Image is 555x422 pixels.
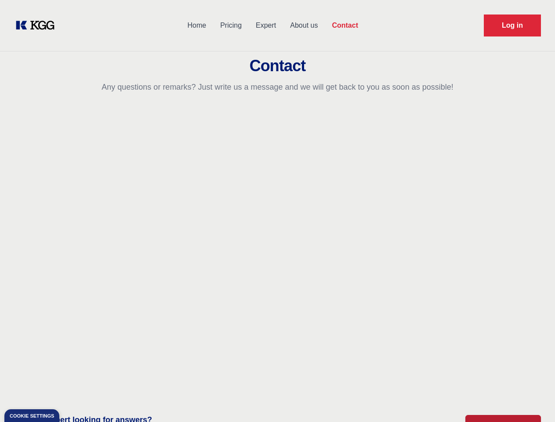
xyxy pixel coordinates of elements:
[11,82,544,92] p: Any questions or remarks? Just write us a message and we will get back to you as soon as possible!
[180,14,213,37] a: Home
[249,14,283,37] a: Expert
[10,414,54,418] div: Cookie settings
[511,380,555,422] iframe: Chat Widget
[213,14,249,37] a: Pricing
[14,18,62,33] a: KOL Knowledge Platform: Talk to Key External Experts (KEE)
[484,15,541,36] a: Request Demo
[325,14,365,37] a: Contact
[11,57,544,75] h2: Contact
[283,14,325,37] a: About us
